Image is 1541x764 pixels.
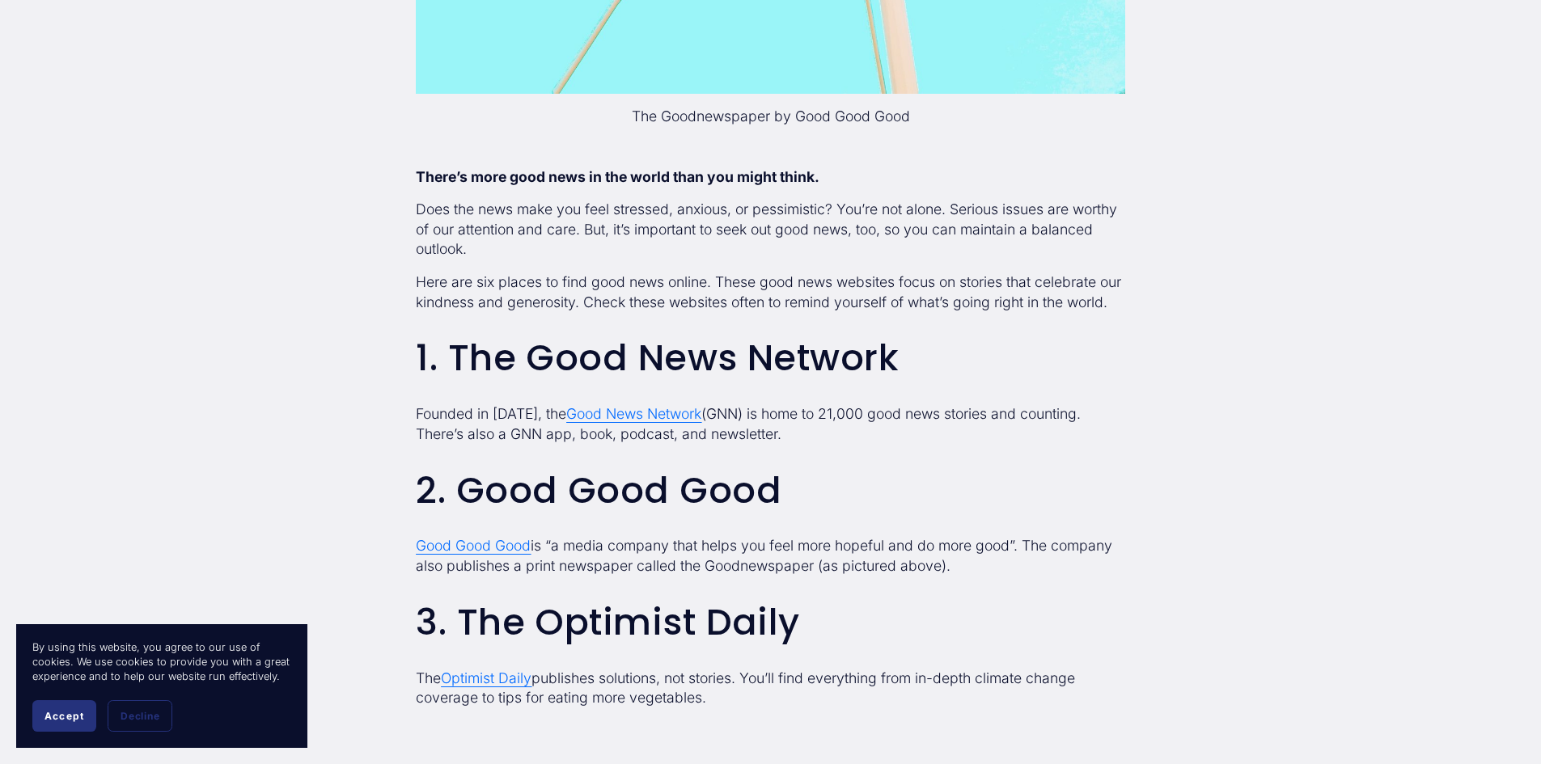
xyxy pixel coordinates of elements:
[416,272,1124,312] p: Here are six places to find good news online. These good news websites focus on stories that cele...
[416,537,531,554] a: Good Good Good
[416,602,1124,643] h2: 3. The Optimist Daily
[416,107,1124,127] p: The Goodnewspaper by Good Good Good
[416,338,1124,378] h2: 1. The Good News Network
[441,669,531,686] a: Optimist Daily
[416,471,1124,511] h2: 2. Good Good Good
[32,700,96,732] button: Accept
[32,640,291,684] p: By using this website, you agree to our use of cookies. We use cookies to provide you with a grea...
[121,710,159,722] span: Decline
[416,404,1124,444] p: Founded in [DATE], the (GNN) is home to 21,000 good news stories and counting. There’s also a GNN...
[566,405,701,422] a: Good News Network
[416,168,819,185] strong: There’s more good news in the world than you might think.
[16,624,307,748] section: Cookie banner
[416,200,1124,260] p: Does the news make you feel stressed, anxious, or pessimistic? You’re not alone. Serious issues a...
[416,536,1124,576] p: is “a media company that helps you feel more hopeful and do more good”. The company also publishe...
[108,700,172,732] button: Decline
[44,710,84,722] span: Accept
[416,669,1124,708] p: The publishes solutions, not stories. You’ll find everything from in-depth climate change coverag...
